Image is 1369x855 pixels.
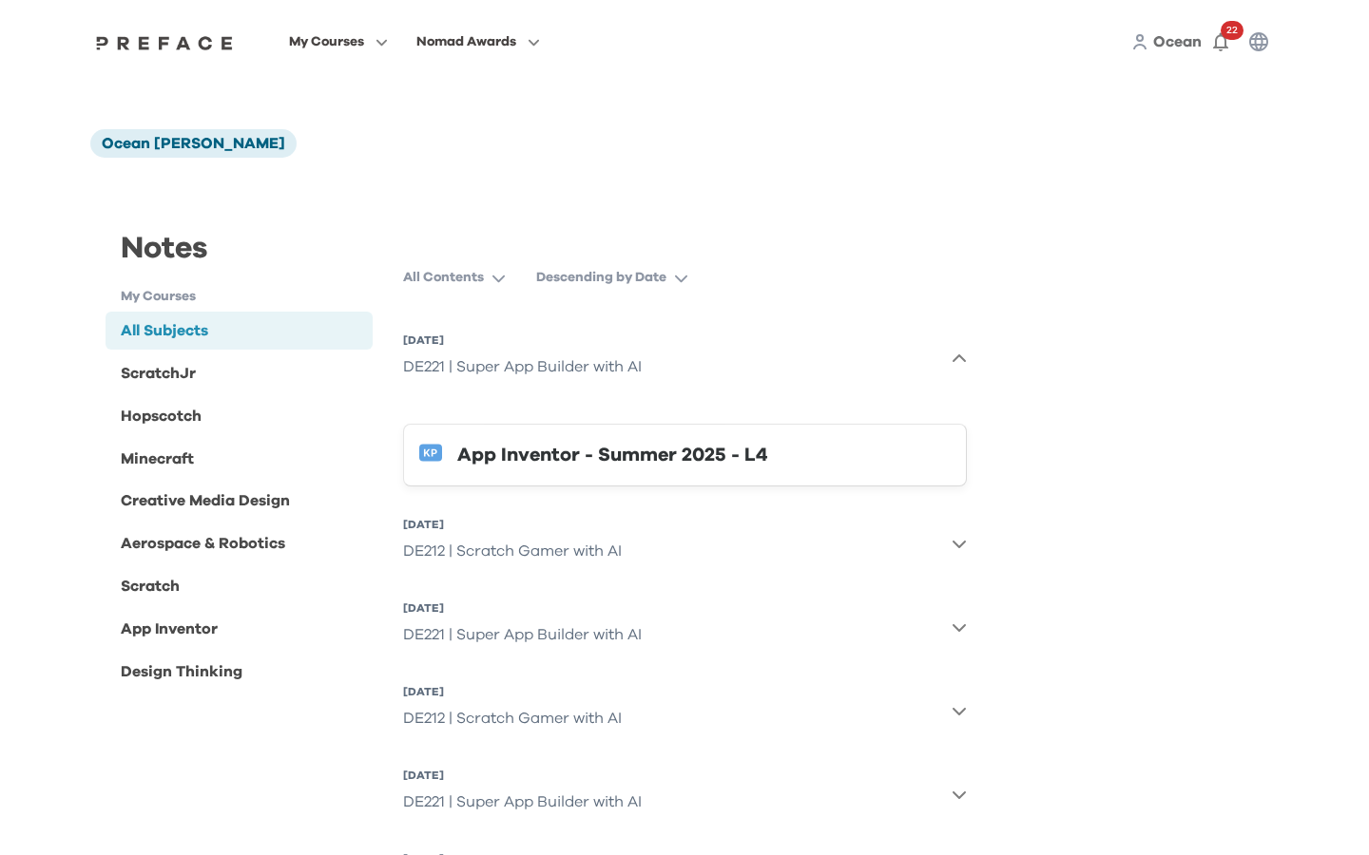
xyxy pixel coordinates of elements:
div: Minecraft [121,447,194,470]
span: 22 [1221,21,1244,40]
h1: My Courses [121,287,373,307]
button: All Contents [403,260,521,294]
div: Aerospace & Robotics [121,532,285,555]
img: Preface Logo [91,35,238,50]
p: All Contents [403,268,484,287]
div: [DATE] [403,600,642,616]
div: Scratch [121,575,180,598]
span: Ocean [PERSON_NAME] [102,136,285,151]
div: All Subjects [121,319,208,342]
div: DE221 | Super App Builder with AI [403,348,642,386]
div: DE221 | Super App Builder with AI [403,783,642,821]
a: Preface Logo [91,34,238,49]
div: DE221 | Super App Builder with AI [403,616,642,654]
div: [DATE] [403,768,642,783]
button: My Courses [283,29,394,54]
button: [DATE]DE221 | Super App Builder with AI [403,325,967,393]
button: App Inventor - Summer 2025 - L4 [403,424,967,486]
button: [DATE]DE212 | Scratch Gamer with AI [403,509,967,578]
div: App Inventor - Summer 2025 - L4 [457,440,951,470]
div: Creative Media Design [121,489,290,512]
div: [DATE] [403,684,622,699]
div: [DATE] [403,332,642,348]
div: DE212 | Scratch Gamer with AI [403,532,622,570]
span: My Courses [289,30,364,53]
div: Notes [106,226,373,287]
a: Ocean [1153,30,1202,53]
button: [DATE]DE212 | Scratch Gamer with AI [403,676,967,745]
div: DE212 | Scratch Gamer with AI [403,699,622,737]
button: [DATE]DE221 | Super App Builder with AI [403,593,967,661]
p: Descending by Date [536,268,666,287]
div: ScratchJr [121,362,196,385]
button: 22 [1202,23,1240,61]
div: App Inventor [121,617,218,640]
div: [DATE] [403,517,622,532]
button: Nomad Awards [411,29,546,54]
button: Descending by Date [536,260,704,294]
span: Nomad Awards [416,30,516,53]
div: Design Thinking [121,660,242,683]
span: Ocean [1153,34,1202,49]
button: [DATE]DE221 | Super App Builder with AI [403,760,967,828]
div: Hopscotch [121,405,202,427]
